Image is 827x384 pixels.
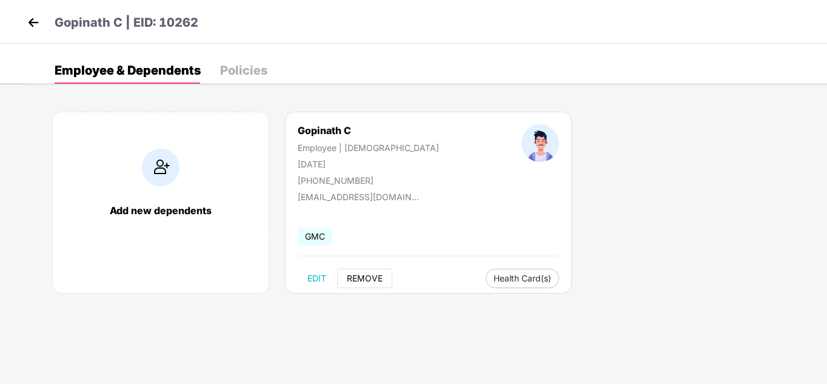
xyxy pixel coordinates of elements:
img: addIcon [142,149,179,186]
img: back [24,13,42,32]
span: REMOVE [347,274,383,283]
div: [EMAIL_ADDRESS][DOMAIN_NAME] [298,192,419,202]
img: profileImage [521,124,559,162]
button: Health Card(s) [486,269,559,288]
div: Add new dependents [65,204,256,217]
div: [DATE] [298,159,439,169]
button: EDIT [298,269,336,288]
span: EDIT [307,274,326,283]
span: Health Card(s) [494,275,551,281]
button: REMOVE [337,269,392,288]
div: Employee & Dependents [55,64,201,76]
div: Gopinath C [298,124,439,136]
div: [PHONE_NUMBER] [298,175,439,186]
div: Policies [220,64,267,76]
div: Employee | [DEMOGRAPHIC_DATA] [298,143,439,153]
p: Gopinath C | EID: 10262 [55,13,198,32]
span: GMC [298,227,332,245]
